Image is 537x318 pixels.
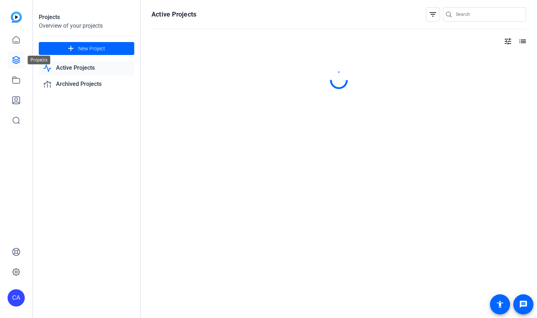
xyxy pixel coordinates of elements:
[429,10,437,19] mat-icon: filter_list
[151,10,196,19] h1: Active Projects
[39,61,134,75] a: Active Projects
[78,45,105,52] span: New Project
[39,22,134,30] div: Overview of your projects
[519,300,528,309] mat-icon: message
[39,77,134,92] a: Archived Projects
[39,42,134,55] button: New Project
[518,37,526,46] mat-icon: list
[28,56,50,64] div: Projects
[8,289,25,307] div: CA
[11,11,22,23] img: blue-gradient.svg
[456,10,520,19] input: Search
[39,13,134,22] div: Projects
[66,44,75,53] mat-icon: add
[504,37,512,46] mat-icon: tune
[496,300,504,309] mat-icon: accessibility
